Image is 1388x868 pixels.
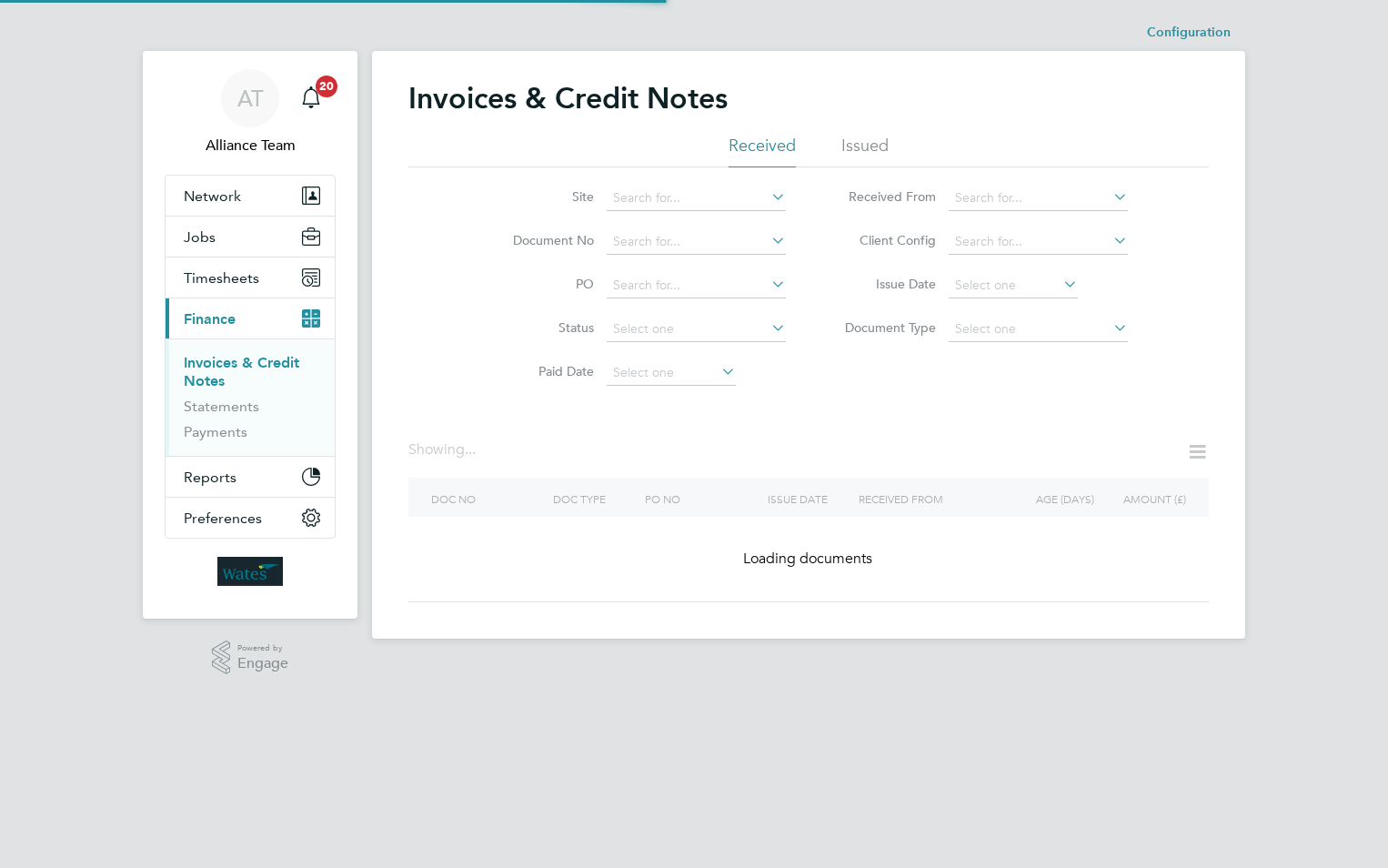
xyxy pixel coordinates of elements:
[408,80,728,116] h2: Invoices & Credit Notes
[166,298,335,338] button: Finance
[165,135,336,156] span: Alliance Team
[184,423,247,440] a: Payments
[184,228,216,246] span: Jobs
[184,354,299,389] a: Invoices & Credit Notes
[316,76,337,97] span: 20
[184,187,241,205] span: Network
[489,319,594,336] label: Status
[607,317,786,342] input: Select one
[166,176,335,216] button: Network
[831,188,936,205] label: Received From
[184,469,236,486] span: Reports
[465,440,476,459] span: ...
[217,557,283,586] img: wates-logo-retina.png
[184,310,236,328] span: Finance
[166,498,335,538] button: Preferences
[184,510,262,527] span: Preferences
[1147,15,1231,51] li: Configuration
[184,269,259,287] span: Timesheets
[607,360,736,386] input: Select one
[949,229,1128,255] input: Search for...
[165,69,336,156] a: ATAlliance Team
[489,276,594,292] label: PO
[408,440,479,459] div: Showing
[949,186,1128,211] input: Search for...
[184,398,259,415] a: Statements
[831,232,936,248] label: Client Config
[489,232,594,248] label: Document No
[607,229,786,255] input: Search for...
[607,273,786,298] input: Search for...
[949,317,1128,342] input: Select one
[831,319,936,336] label: Document Type
[729,135,796,167] li: Received
[166,338,335,456] div: Finance
[841,135,889,167] li: Issued
[831,276,936,292] label: Issue Date
[949,273,1078,298] input: Select one
[165,557,336,586] a: Go to home page
[293,69,329,127] a: 20
[166,217,335,257] button: Jobs
[166,257,335,298] button: Timesheets
[166,457,335,497] button: Reports
[489,363,594,379] label: Paid Date
[237,656,288,671] span: Engage
[237,641,288,656] span: Powered by
[237,86,264,110] span: AT
[143,51,357,619] nav: Main navigation
[489,188,594,205] label: Site
[607,186,786,211] input: Search for...
[212,641,289,675] a: Powered byEngage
